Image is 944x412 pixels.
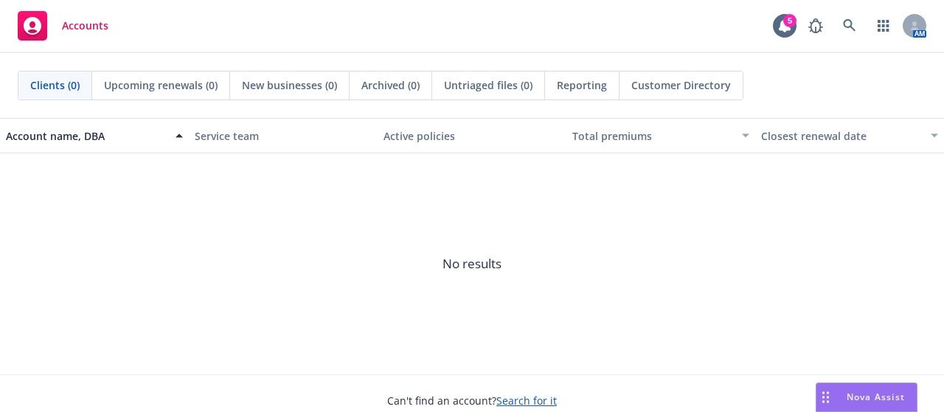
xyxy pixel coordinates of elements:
span: Reporting [557,77,607,93]
a: Search [835,11,864,41]
button: Total premiums [566,118,755,153]
span: Untriaged files (0) [444,77,532,93]
div: Drag to move [816,383,835,411]
div: 5 [783,14,796,27]
span: New businesses (0) [242,77,337,93]
button: Service team [189,118,378,153]
button: Active policies [378,118,566,153]
a: Search for it [496,394,557,408]
span: Clients (0) [30,77,80,93]
span: Customer Directory [631,77,731,93]
span: Archived (0) [361,77,420,93]
a: Switch app [869,11,898,41]
div: Account name, DBA [6,128,167,144]
a: Accounts [12,5,114,46]
span: Accounts [62,20,108,32]
button: Closest renewal date [755,118,944,153]
button: Nova Assist [816,383,917,412]
div: Service team [195,128,372,144]
span: Upcoming renewals (0) [104,77,218,93]
span: Can't find an account? [387,393,557,408]
div: Closest renewal date [761,128,922,144]
div: Total premiums [572,128,733,144]
a: Report a Bug [801,11,830,41]
span: Nova Assist [847,391,905,403]
div: Active policies [383,128,560,144]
